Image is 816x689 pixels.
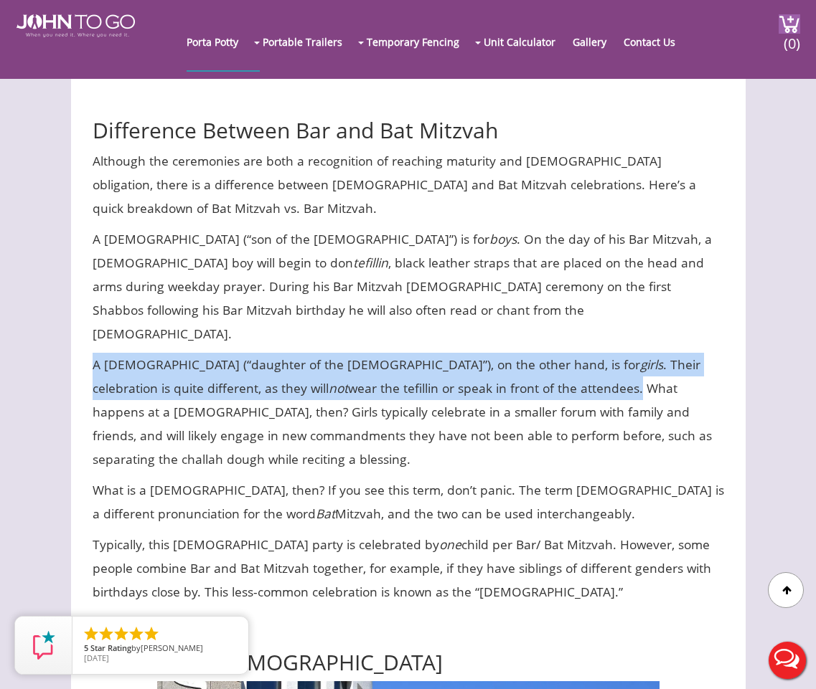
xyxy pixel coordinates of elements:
button: Live Chat [759,632,816,689]
span: (0) [783,22,800,53]
img: JOHN to go [17,14,135,37]
p: What is a [DEMOGRAPHIC_DATA], then? If you see this term, don’t panic. The term [DEMOGRAPHIC_DATA... [93,478,724,526]
em: not [329,379,348,396]
a: Unit Calculator [484,13,570,70]
p: A [DEMOGRAPHIC_DATA] (“daughter of the [DEMOGRAPHIC_DATA]”), on the other hand, is for . Their ce... [93,353,724,471]
em: one [439,536,461,553]
li:  [128,625,145,642]
p: Although the ceremonies are both a recognition of reaching maturity and [DEMOGRAPHIC_DATA] obliga... [93,149,724,220]
a: Temporary Fencing [367,13,474,70]
em: Bat [316,505,335,522]
p: Typically, this [DEMOGRAPHIC_DATA] party is celebrated by child per Bar/ Bat Mitzvah. However, so... [93,533,724,604]
span: by [84,644,237,654]
a: Portable Trailers [263,13,357,70]
h2: Difference Between Bar and Bat Mitzvah [93,86,724,142]
li:  [98,625,115,642]
a: Gallery [573,13,621,70]
img: Review Rating [29,631,58,660]
span: 5 [84,642,88,653]
em: boys [489,230,517,247]
em: tefillin [353,254,388,271]
a: Contact Us [624,13,690,70]
p: A [DEMOGRAPHIC_DATA] (“son of the [DEMOGRAPHIC_DATA]”) is for . On the day of his Bar Mitzvah, a ... [93,227,724,346]
span: Star Rating [90,642,131,653]
li:  [143,625,160,642]
a: Porta Potty [187,13,253,70]
span: [DATE] [84,652,109,663]
li:  [83,625,100,642]
li:  [113,625,130,642]
span: [PERSON_NAME] [141,642,203,653]
em: girls [640,356,663,373]
h2: Service in a [DEMOGRAPHIC_DATA] [93,618,724,674]
img: cart a [779,14,800,34]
